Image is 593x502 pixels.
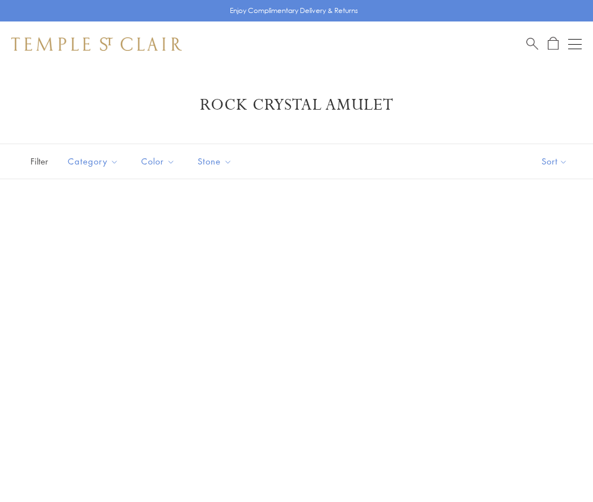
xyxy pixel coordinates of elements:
[136,154,184,168] span: Color
[568,37,582,51] button: Open navigation
[28,95,565,115] h1: Rock Crystal Amulet
[526,37,538,51] a: Search
[548,37,559,51] a: Open Shopping Bag
[192,154,241,168] span: Stone
[189,149,241,174] button: Stone
[230,5,358,16] p: Enjoy Complimentary Delivery & Returns
[11,37,182,51] img: Temple St. Clair
[62,154,127,168] span: Category
[133,149,184,174] button: Color
[59,149,127,174] button: Category
[516,144,593,179] button: Show sort by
